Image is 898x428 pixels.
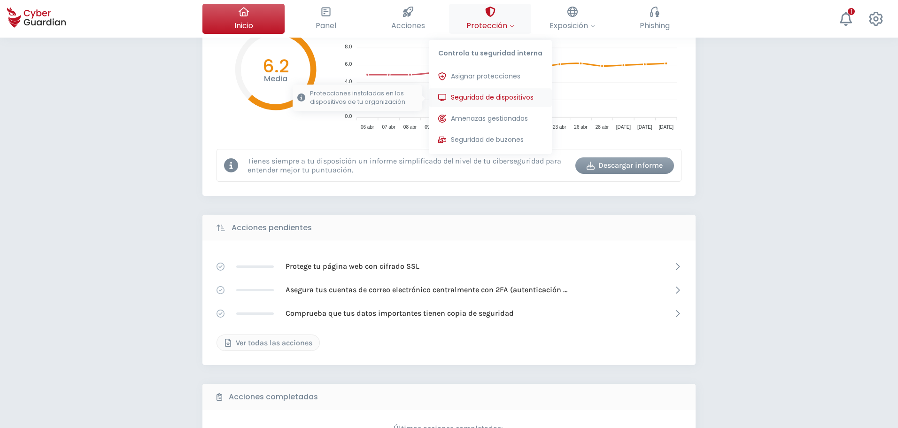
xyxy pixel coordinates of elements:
tspan: 09 abr [425,125,438,130]
button: Inicio [202,4,285,34]
tspan: 4.0 [345,78,352,84]
button: Descargar informe [575,157,674,174]
span: Inicio [234,20,253,31]
p: Protege tu página web con cifrado SSL [286,261,419,272]
button: Phishing [613,4,696,34]
tspan: 28 abr [596,125,609,130]
tspan: 08 abr [403,125,417,130]
span: Panel [316,20,336,31]
span: Phishing [640,20,670,31]
div: Descargar informe [582,160,667,171]
button: Panel [285,4,367,34]
tspan: 06 abr [361,125,374,130]
p: Tienes siempre a tu disposición un informe simplificado del nivel de tu ciberseguridad para enten... [248,156,568,174]
tspan: 23 abr [553,125,566,130]
button: Amenazas gestionadas [429,109,552,128]
tspan: [DATE] [616,125,631,130]
button: Asignar protecciones [429,67,552,86]
b: Acciones completadas [229,391,318,403]
span: Protección [466,20,514,31]
tspan: 6.0 [345,61,352,67]
div: 1 [848,8,855,15]
span: Exposición [550,20,595,31]
p: Protecciones instaladas en los dispositivos de tu organización. [310,89,417,106]
p: Asegura tus cuentas de correo electrónico centralmente con 2FA (autenticación [PERSON_NAME] factor) [286,285,567,295]
span: Seguridad de buzones [451,135,524,145]
p: Controla tu seguridad interna [429,40,552,62]
p: Comprueba que tus datos importantes tienen copia de seguridad [286,308,514,319]
button: Seguridad de buzones [429,131,552,149]
button: ProtecciónControla tu seguridad internaAsignar proteccionesSeguridad de dispositivosProtecciones ... [449,4,531,34]
tspan: [DATE] [659,125,674,130]
b: Acciones pendientes [232,222,312,233]
tspan: [DATE] [637,125,652,130]
div: Ver todas las acciones [224,337,312,349]
tspan: 26 abr [574,125,588,130]
span: Seguridad de dispositivos [451,93,534,102]
button: Seguridad de dispositivosProtecciones instaladas en los dispositivos de tu organización. [429,88,552,107]
span: Amenazas gestionadas [451,114,528,124]
tspan: 8.0 [345,44,352,49]
tspan: 0.0 [345,113,352,119]
span: Asignar protecciones [451,71,520,81]
button: Ver todas las acciones [217,335,320,351]
button: Acciones [367,4,449,34]
button: Exposición [531,4,613,34]
tspan: 07 abr [382,125,395,130]
span: Acciones [391,20,425,31]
